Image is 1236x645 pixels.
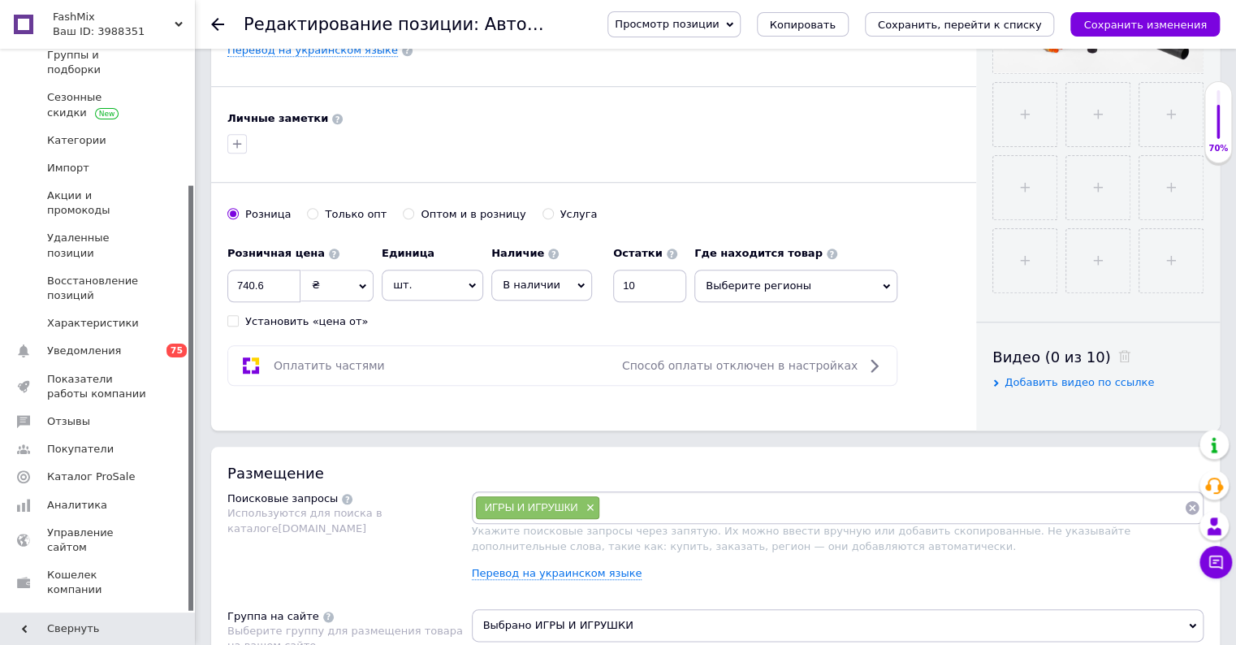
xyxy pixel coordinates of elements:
[227,609,319,624] div: Группа на сайте
[472,567,642,580] a: Перевод на украинском языке
[1070,12,1220,37] button: Сохранить изменения
[1205,143,1231,154] div: 70%
[503,279,560,291] span: В наличии
[47,231,150,260] span: Удаленные позиции
[694,270,897,302] span: Выберите регионы
[491,247,544,259] b: Наличие
[53,24,195,39] div: Ваш ID: 3988351
[1083,19,1207,31] i: Сохранить изменения
[770,19,836,31] span: Копировать
[694,247,823,259] b: Где находится товар
[227,270,300,302] input: 0
[47,161,89,175] span: Импорт
[245,314,368,329] div: Установить «цена от»
[47,470,135,484] span: Каталог ProSale
[47,568,150,597] span: Кошелек компании
[47,90,150,119] span: Сезонные скидки
[757,12,849,37] button: Копировать
[227,463,1204,483] div: Размещение
[166,344,187,357] span: 75
[613,247,663,259] b: Остатки
[227,247,325,259] b: Розничная цена
[227,44,398,57] a: Перевод на украинском языке
[47,372,150,401] span: Показатели работы компании
[47,316,139,331] span: Характеристики
[47,610,89,625] span: Маркет
[47,414,90,429] span: Отзывы
[1204,81,1232,163] div: 70% Качество заполнения
[382,270,483,301] span: шт.
[485,501,578,513] span: ИГРЫ И ИГРУШКИ
[227,507,382,534] span: Используются для поиска в каталоге [DOMAIN_NAME]
[1199,546,1232,578] button: Чат с покупателем
[53,10,175,24] span: FashMix
[245,207,291,222] div: Розница
[615,18,719,30] span: Просмотр позиции
[472,525,1130,552] span: Укажите поисковые запросы через запятую. Их можно ввести вручную или добавить скопированные. Не у...
[382,247,434,259] b: Единица
[211,18,224,31] div: Вернуться назад
[560,207,598,222] div: Услуга
[274,359,385,372] span: Оплатить частями
[227,491,338,506] div: Поисковые запросы
[622,359,858,372] span: Способ оплаты отключен в настройках
[421,207,525,222] div: Оптом и в розницу
[325,207,387,222] div: Только опт
[865,12,1055,37] button: Сохранить, перейти к списку
[227,112,328,124] b: Личные заметки
[312,279,320,291] span: ₴
[992,348,1110,366] span: Видео (0 из 10)
[1005,376,1154,388] span: Добавить видео по ссылке
[47,442,114,457] span: Покупатели
[613,270,686,302] input: -
[47,344,121,358] span: Уведомления
[47,48,150,77] span: Группы и подборки
[472,609,1204,642] span: Выбрано ИГРЫ И ИГРУШКИ
[582,501,595,515] span: ×
[47,133,106,148] span: Категории
[16,16,715,151] body: Визуальный текстовый редактор, 44DDDCAC-A6A7-48C2-9FB3-4BC32BA153C9
[47,498,107,513] span: Аналитика
[47,274,150,303] span: Восстановление позиций
[47,526,150,555] span: Управление сайтом
[47,188,150,218] span: Акции и промокоды
[878,19,1042,31] i: Сохранить, перейти к списку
